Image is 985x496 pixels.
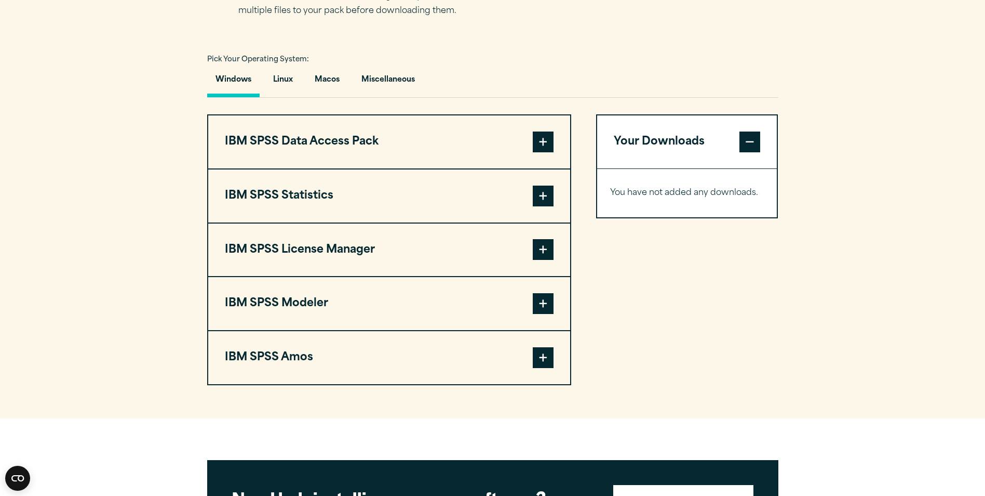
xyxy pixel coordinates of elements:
[265,68,301,97] button: Linux
[208,115,570,168] button: IBM SPSS Data Access Pack
[208,277,570,330] button: IBM SPSS Modeler
[306,68,348,97] button: Macos
[610,186,764,201] p: You have not added any downloads.
[597,168,777,217] div: Your Downloads
[208,169,570,223] button: IBM SPSS Statistics
[5,466,30,491] button: Open CMP widget
[208,224,570,277] button: IBM SPSS License Manager
[597,115,777,168] button: Your Downloads
[208,331,570,384] button: IBM SPSS Amos
[353,68,423,97] button: Miscellaneous
[207,68,260,97] button: Windows
[207,56,309,63] span: Pick Your Operating System:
